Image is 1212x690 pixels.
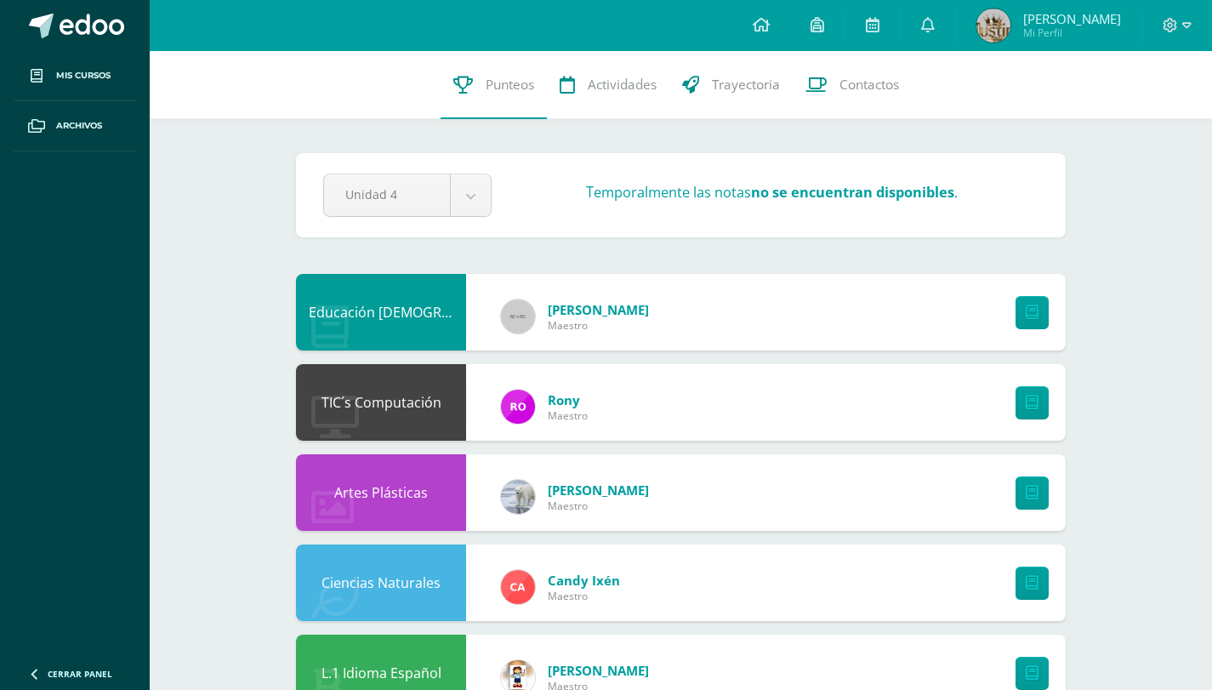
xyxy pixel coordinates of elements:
strong: no se encuentran disponibles [751,183,954,202]
span: [PERSON_NAME] [1023,10,1121,27]
span: Mi Perfil [1023,26,1121,40]
a: Contactos [793,51,912,119]
span: [PERSON_NAME] [548,301,649,318]
a: Unidad 4 [324,174,491,216]
span: Archivos [56,119,102,133]
span: Rony [548,391,588,408]
div: Ciencias Naturales [296,545,466,621]
span: Unidad 4 [345,174,429,214]
a: Mis cursos [14,51,136,101]
img: 60x60 [501,299,535,334]
a: Archivos [14,101,136,151]
span: Mis cursos [56,69,111,83]
h3: Temporalmente las notas . [586,183,958,202]
img: de32c595a5b5b5caf29728d532d5de39.png [976,9,1010,43]
span: [PERSON_NAME] [548,482,649,499]
img: 1372173d9c36a2fec6213f9422fd5266.png [501,390,535,424]
span: Maestro [548,318,649,333]
div: Artes Plásticas [296,454,466,531]
span: Cerrar panel [48,668,112,680]
span: Maestro [548,408,588,423]
span: [PERSON_NAME] [548,662,649,679]
img: b688ac9ee369c96184aaf6098d9a5634.png [501,570,535,604]
span: Candy Ixén [548,572,620,589]
a: Trayectoria [669,51,793,119]
span: Maestro [548,589,620,603]
span: Actividades [588,76,657,94]
img: bb12ee73cbcbadab578609fc3959b0d5.png [501,480,535,514]
div: Educación Cristiana [296,274,466,351]
div: TIC´s Computación [296,364,466,441]
span: Punteos [486,76,534,94]
a: Punteos [441,51,547,119]
span: Maestro [548,499,649,513]
a: Actividades [547,51,669,119]
span: Trayectoria [712,76,780,94]
span: Contactos [839,76,899,94]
